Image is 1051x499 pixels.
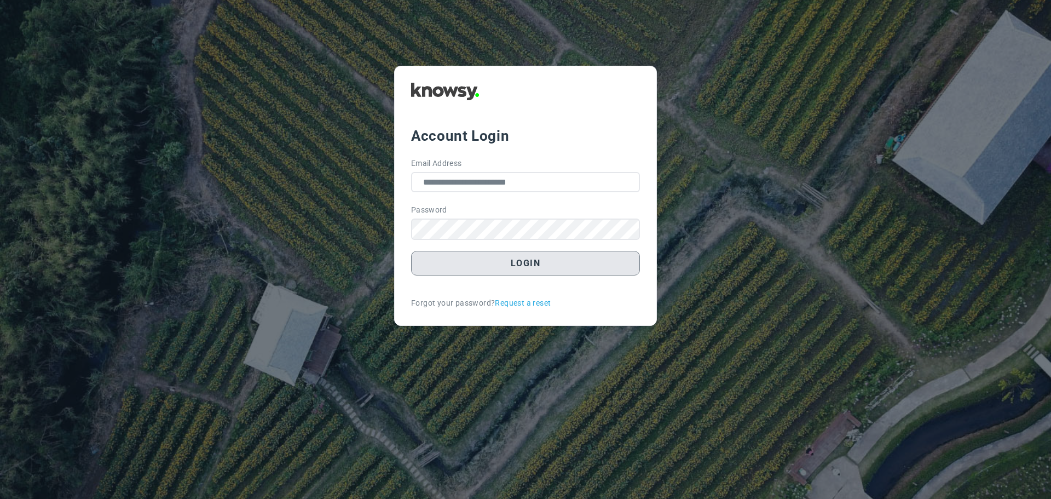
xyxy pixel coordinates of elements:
[411,297,640,309] div: Forgot your password?
[411,126,640,146] div: Account Login
[495,297,551,309] a: Request a reset
[411,158,462,169] label: Email Address
[411,251,640,276] button: Login
[411,204,447,216] label: Password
